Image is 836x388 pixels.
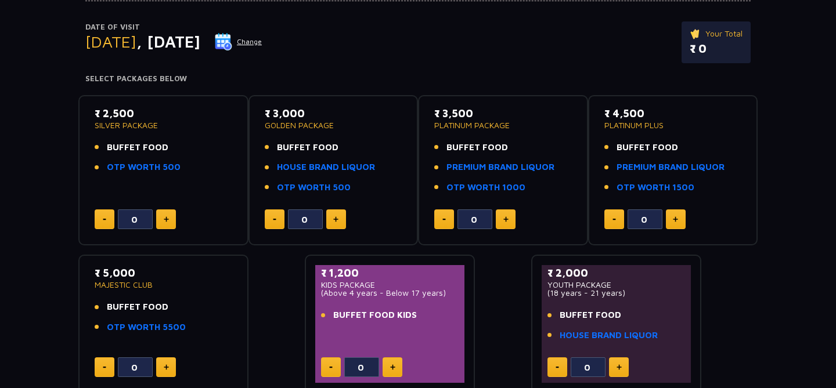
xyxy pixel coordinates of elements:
[164,216,169,222] img: plus
[617,364,622,370] img: plus
[107,161,181,174] a: OTP WORTH 500
[95,265,232,281] p: ₹ 5,000
[556,367,559,368] img: minus
[604,106,742,121] p: ₹ 4,500
[273,219,276,220] img: minus
[103,367,106,368] img: minus
[107,300,168,314] span: BUFFET FOOD
[265,121,402,129] p: GOLDEN PACKAGE
[446,161,554,174] a: PREMIUM BRAND LIQUOR
[442,219,446,220] img: minus
[321,281,459,289] p: KIDS PACKAGE
[673,216,678,222] img: plus
[107,141,168,154] span: BUFFET FOOD
[560,329,658,342] a: HOUSE BRAND LIQUOR
[85,74,751,84] h4: Select Packages Below
[503,216,509,222] img: plus
[547,289,685,297] p: (18 years - 21 years)
[277,161,375,174] a: HOUSE BRAND LIQUOR
[617,141,678,154] span: BUFFET FOOD
[85,21,262,33] p: Date of Visit
[95,121,232,129] p: SILVER PACKAGE
[434,106,572,121] p: ₹ 3,500
[690,40,743,57] p: ₹ 0
[329,367,333,368] img: minus
[547,281,685,289] p: YOUTH PACKAGE
[136,32,200,51] span: , [DATE]
[560,309,621,322] span: BUFFET FOOD
[333,216,338,222] img: plus
[103,219,106,220] img: minus
[265,106,402,121] p: ₹ 3,000
[446,181,525,194] a: OTP WORTH 1000
[333,309,417,322] span: BUFFET FOOD KIDS
[321,289,459,297] p: (Above 4 years - Below 17 years)
[690,27,702,40] img: ticket
[547,265,685,281] p: ₹ 2,000
[277,141,338,154] span: BUFFET FOOD
[321,265,459,281] p: ₹ 1,200
[107,321,186,334] a: OTP WORTH 5500
[604,121,742,129] p: PLATINUM PLUS
[617,161,725,174] a: PREMIUM BRAND LIQUOR
[390,364,395,370] img: plus
[95,281,232,289] p: MAJESTIC CLUB
[277,181,351,194] a: OTP WORTH 500
[164,364,169,370] img: plus
[446,141,508,154] span: BUFFET FOOD
[214,32,262,51] button: Change
[617,181,694,194] a: OTP WORTH 1500
[690,27,743,40] p: Your Total
[612,219,616,220] img: minus
[85,32,136,51] span: [DATE]
[95,106,232,121] p: ₹ 2,500
[434,121,572,129] p: PLATINUM PACKAGE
